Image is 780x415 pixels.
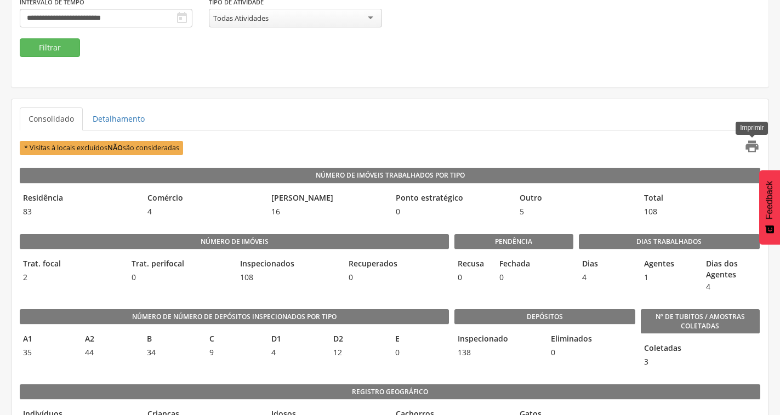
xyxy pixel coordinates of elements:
[128,258,231,271] legend: Trat. perifocal
[759,170,780,245] button: Feedback - Mostrar pesquisa
[744,139,760,154] i: 
[20,206,139,217] span: 83
[20,234,449,249] legend: Número de imóveis
[84,107,153,130] a: Detalhamento
[237,272,340,283] span: 108
[703,281,759,292] span: 4
[392,206,511,217] span: 0
[206,333,263,346] legend: C
[392,347,448,358] span: 0
[128,272,231,283] span: 0
[20,258,123,271] legend: Trat. focal
[579,234,760,249] legend: Dias Trabalhados
[20,38,80,57] button: Filtrar
[345,258,448,271] legend: Recuperados
[516,206,635,217] span: 5
[20,168,760,183] legend: Número de Imóveis Trabalhados por Tipo
[268,333,324,346] legend: D1
[392,192,511,205] legend: Ponto estratégico
[454,333,542,346] legend: Inspecionado
[641,206,760,217] span: 108
[20,333,76,346] legend: A1
[345,272,448,283] span: 0
[548,333,635,346] legend: Eliminados
[20,107,83,130] a: Consolidado
[268,347,324,358] span: 4
[641,258,697,271] legend: Agentes
[579,258,635,271] legend: Dias
[144,192,263,205] legend: Comércio
[144,206,263,217] span: 4
[206,347,263,358] span: 9
[20,384,760,400] legend: Registro geográfico
[454,309,635,325] legend: Depósitos
[641,356,647,367] span: 3
[20,309,449,325] legend: Número de Número de Depósitos Inspecionados por Tipo
[20,141,183,155] span: * Visitas à locais excluídos são consideradas
[20,347,76,358] span: 35
[20,192,139,205] legend: Residência
[330,333,386,346] legend: D2
[496,258,532,271] legend: Fechada
[144,333,200,346] legend: B
[454,347,542,358] span: 138
[641,272,697,283] span: 1
[641,309,760,334] legend: Nº de Tubitos / Amostras coletadas
[268,192,387,205] legend: [PERSON_NAME]
[330,347,386,358] span: 12
[20,272,123,283] span: 2
[641,192,760,205] legend: Total
[237,258,340,271] legend: Inspecionados
[454,272,490,283] span: 0
[144,347,200,358] span: 34
[579,272,635,283] span: 4
[548,347,635,358] span: 0
[82,333,138,346] legend: A2
[738,139,760,157] a: Imprimir
[496,272,532,283] span: 0
[175,12,189,25] i: 
[454,258,490,271] legend: Recusa
[736,122,768,134] div: Imprimir
[392,333,448,346] legend: E
[516,192,635,205] legend: Outro
[213,13,269,23] div: Todas Atividades
[703,258,759,280] legend: Dias dos Agentes
[82,347,138,358] span: 44
[641,343,647,355] legend: Coletadas
[268,206,387,217] span: 16
[765,181,775,219] span: Feedback
[454,234,573,249] legend: Pendência
[107,143,123,152] b: NÃO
